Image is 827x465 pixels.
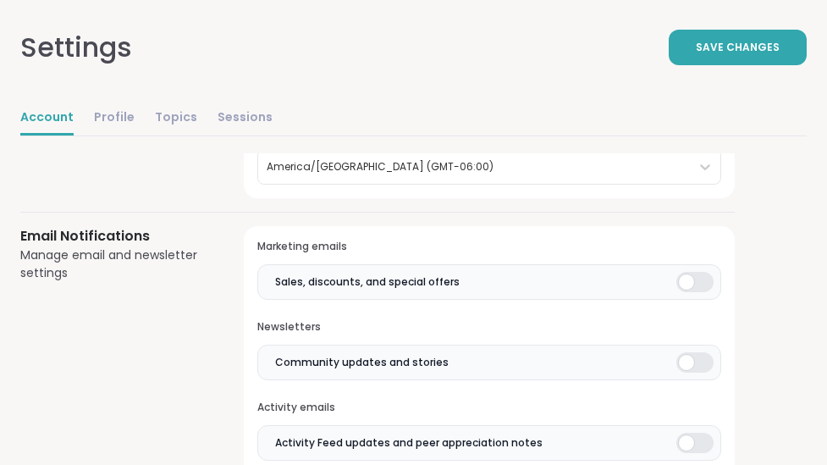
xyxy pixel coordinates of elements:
button: Save Changes [669,30,807,65]
a: Topics [155,102,197,136]
span: Activity Feed updates and peer appreciation notes [275,435,543,451]
a: Profile [94,102,135,136]
h3: Marketing emails [257,240,721,254]
span: Community updates and stories [275,355,449,370]
span: Sales, discounts, and special offers [275,274,460,290]
a: Sessions [218,102,273,136]
h3: Email Notifications [20,226,203,246]
h3: Activity emails [257,401,721,415]
h3: Newsletters [257,320,721,335]
a: Account [20,102,74,136]
span: Save Changes [696,40,780,55]
div: Settings [20,27,132,68]
div: Manage email and newsletter settings [20,246,203,282]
